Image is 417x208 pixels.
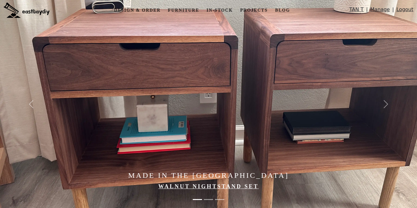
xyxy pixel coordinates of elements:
a: Walnut Nightstand Set [158,183,258,190]
a: In-stock [204,5,235,16]
h4: Made in the [GEOGRAPHIC_DATA] [63,171,354,180]
button: Elevate Your Home with Handcrafted Japanese-Style Furniture [215,196,224,203]
span: | [392,6,394,16]
a: Projects [238,5,270,16]
a: Design & Order [111,5,163,16]
button: Made in the Bay Area [193,196,202,203]
a: Furniture [165,5,201,16]
a: Logout [396,6,413,16]
a: TAN T [349,6,364,16]
span: | [366,6,368,16]
img: eastbaydiy [4,2,50,18]
button: Elevate Your Home with Handcrafted Japanese-Style Furniture [204,196,213,203]
a: Manage [370,6,390,16]
a: Blog [273,5,292,16]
